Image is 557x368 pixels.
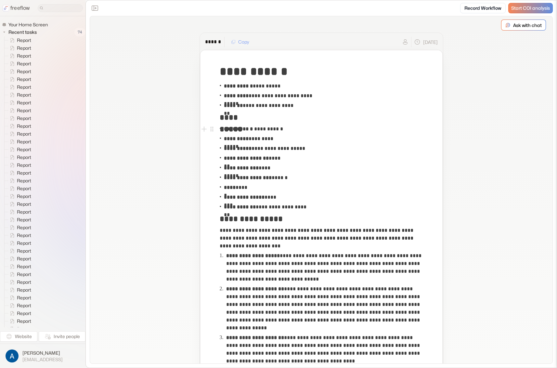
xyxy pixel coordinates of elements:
[5,200,34,208] a: Report
[7,29,39,35] span: Recent tasks
[511,6,550,11] span: Start COI analysis
[5,231,34,239] a: Report
[5,270,34,278] a: Report
[16,37,33,44] span: Report
[16,123,33,129] span: Report
[16,287,33,293] span: Report
[6,349,19,362] img: profile
[2,28,39,36] button: Recent tasks
[22,350,63,356] span: [PERSON_NAME]
[5,83,34,91] a: Report
[227,37,253,47] button: Copy
[22,357,63,362] span: [EMAIL_ADDRESS]
[16,318,33,324] span: Report
[5,107,34,114] a: Report
[5,317,34,325] a: Report
[16,170,33,176] span: Report
[5,247,34,255] a: Report
[5,138,34,146] a: Report
[5,75,34,83] a: Report
[16,224,33,231] span: Report
[5,177,34,185] a: Report
[16,99,33,106] span: Report
[5,114,34,122] a: Report
[16,53,33,59] span: Report
[5,302,34,309] a: Report
[5,325,34,333] a: Report
[5,208,34,216] a: Report
[16,326,33,332] span: Report
[16,295,33,301] span: Report
[16,217,33,223] span: Report
[5,263,34,270] a: Report
[16,84,33,90] span: Report
[5,255,34,263] a: Report
[16,279,33,285] span: Report
[16,107,33,114] span: Report
[74,28,85,36] span: 74
[16,177,33,184] span: Report
[16,146,33,153] span: Report
[16,162,33,168] span: Report
[5,91,34,99] a: Report
[513,22,542,29] p: Ask with chat
[7,21,50,28] span: Your Home Screen
[16,185,33,192] span: Report
[16,263,33,270] span: Report
[5,60,34,68] a: Report
[5,224,34,231] a: Report
[16,302,33,309] span: Report
[16,232,33,239] span: Report
[16,154,33,161] span: Report
[16,310,33,317] span: Report
[16,240,33,246] span: Report
[5,286,34,294] a: Report
[5,185,34,192] a: Report
[2,21,50,28] a: Your Home Screen
[10,4,30,12] p: freeflow
[90,3,100,13] button: Close the sidebar
[5,278,34,286] a: Report
[5,294,34,302] a: Report
[200,125,208,133] button: Add block
[16,45,33,51] span: Report
[16,138,33,145] span: Report
[16,248,33,254] span: Report
[208,125,216,133] button: Open block menu
[39,331,85,342] button: Invite people
[16,256,33,262] span: Report
[5,169,34,177] a: Report
[3,4,30,12] a: freeflow
[5,52,34,60] a: Report
[5,216,34,224] a: Report
[16,209,33,215] span: Report
[508,3,553,13] a: Start COI analysis
[5,239,34,247] a: Report
[423,39,438,46] p: [DATE]
[5,161,34,169] a: Report
[16,193,33,200] span: Report
[5,192,34,200] a: Report
[16,271,33,278] span: Report
[5,44,34,52] a: Report
[4,348,82,364] button: [PERSON_NAME][EMAIL_ADDRESS]
[16,68,33,75] span: Report
[5,153,34,161] a: Report
[460,3,506,13] a: Record Workflow
[16,92,33,98] span: Report
[5,309,34,317] a: Report
[5,146,34,153] a: Report
[5,36,34,44] a: Report
[16,60,33,67] span: Report
[16,76,33,83] span: Report
[16,131,33,137] span: Report
[16,201,33,207] span: Report
[5,99,34,107] a: Report
[16,115,33,122] span: Report
[5,68,34,75] a: Report
[5,130,34,138] a: Report
[5,122,34,130] a: Report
